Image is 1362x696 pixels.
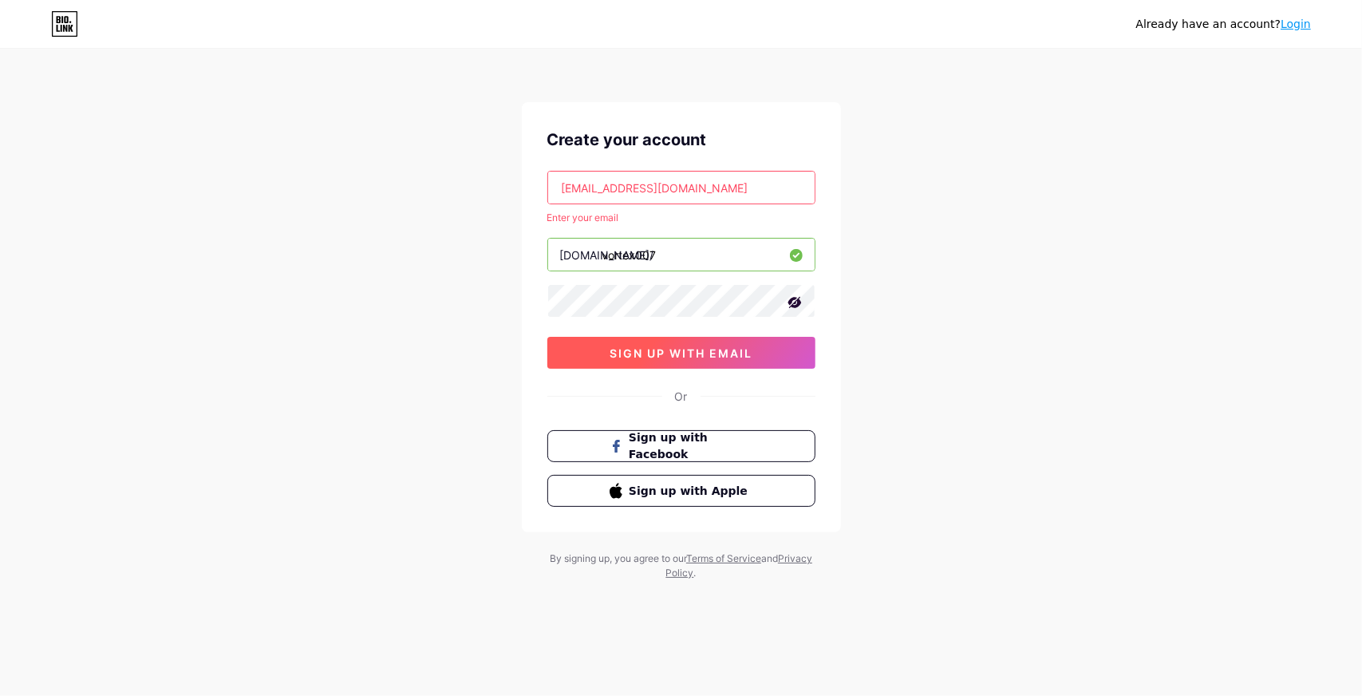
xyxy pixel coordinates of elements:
[629,483,752,500] span: Sign up with Apple
[547,430,815,462] button: Sign up with Facebook
[1136,16,1311,33] div: Already have an account?
[547,128,815,152] div: Create your account
[547,337,815,369] button: sign up with email
[675,388,688,405] div: Or
[629,429,752,463] span: Sign up with Facebook
[548,172,815,204] input: Email
[610,346,752,360] span: sign up with email
[547,211,815,225] div: Enter your email
[548,239,815,271] input: username
[560,247,654,263] div: [DOMAIN_NAME]/
[547,475,815,507] button: Sign up with Apple
[686,552,761,564] a: Terms of Service
[1281,18,1311,30] a: Login
[546,552,817,580] div: By signing up, you agree to our and .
